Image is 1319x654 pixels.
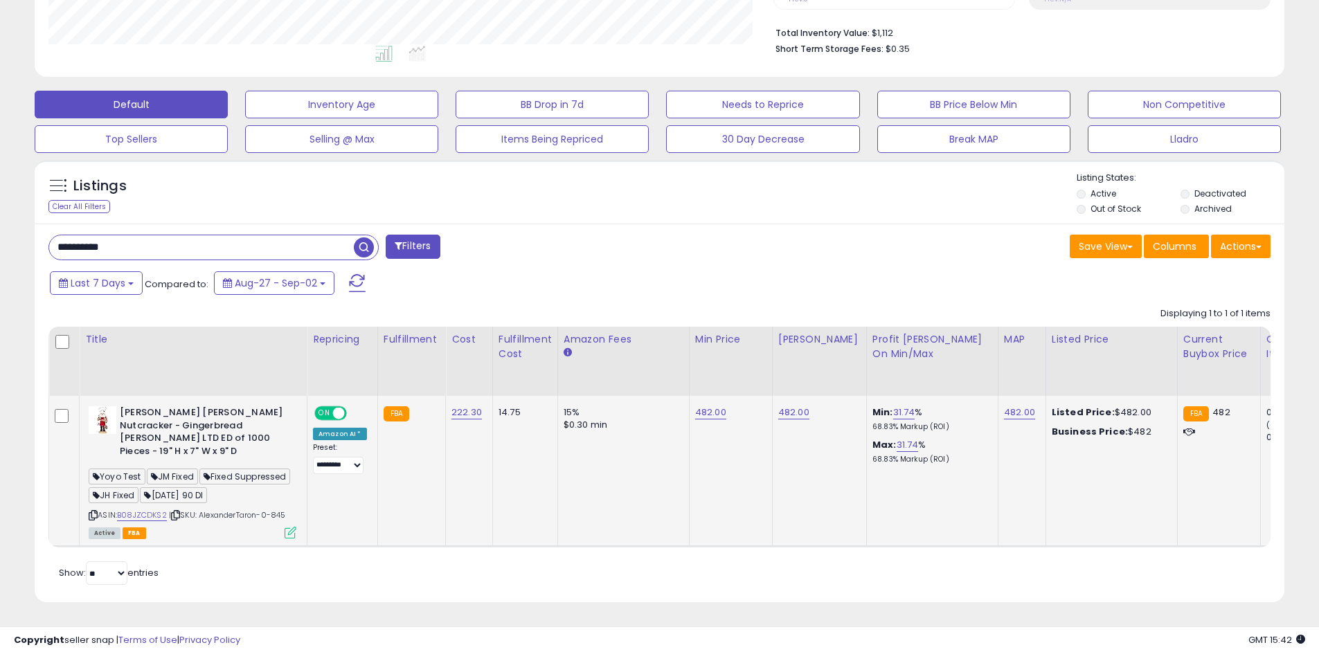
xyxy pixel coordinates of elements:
a: 31.74 [897,438,919,452]
b: Max: [872,438,897,451]
div: Amazon Fees [564,332,683,347]
div: Fulfillment Cost [499,332,552,361]
p: Listing States: [1077,172,1284,185]
button: Actions [1211,235,1271,258]
b: Business Price: [1052,425,1128,438]
a: B08JZCDKS2 [117,509,167,521]
div: Ordered Items [1266,332,1317,361]
div: $482 [1052,426,1167,438]
div: 14.75 [499,406,547,419]
small: Amazon Fees. [564,347,572,359]
button: BB Price Below Min [877,91,1070,118]
div: Listed Price [1052,332,1172,347]
div: 15% [564,406,679,419]
span: Fixed Suppressed [199,469,291,484]
b: Short Term Storage Fees: [775,43,883,55]
div: ASIN: [89,406,296,537]
span: FBA [123,527,146,539]
button: 30 Day Decrease [666,125,859,153]
h5: Listings [73,176,127,196]
a: Privacy Policy [179,633,240,646]
button: Selling @ Max [245,125,438,153]
span: All listings currently available for purchase on Amazon [89,527,120,539]
button: Inventory Age [245,91,438,118]
div: $482.00 [1052,406,1167,419]
b: Min: [872,406,893,419]
div: seller snap | | [14,634,240,647]
div: $0.30 min [564,419,679,431]
div: [PERSON_NAME] [778,332,861,347]
div: Clear All Filters [48,200,110,213]
span: $0.35 [886,42,910,55]
div: % [872,439,987,464]
a: 31.74 [893,406,915,419]
label: Out of Stock [1091,203,1141,215]
div: Current Buybox Price [1183,332,1255,361]
div: Fulfillment [384,332,440,347]
a: 482.00 [1004,406,1035,419]
div: Cost [451,332,487,347]
button: Filters [386,235,440,259]
b: Listed Price: [1052,406,1115,419]
button: Top Sellers [35,125,228,153]
button: Columns [1144,235,1209,258]
button: Last 7 Days [50,271,143,295]
button: Break MAP [877,125,1070,153]
small: FBA [1183,406,1209,421]
button: Default [35,91,228,118]
button: Save View [1070,235,1142,258]
span: Compared to: [145,278,208,291]
span: Show: entries [59,566,159,579]
label: Deactivated [1194,188,1246,199]
span: 482 [1212,406,1230,419]
a: Terms of Use [118,633,177,646]
div: Title [85,332,301,347]
div: MAP [1004,332,1040,347]
div: Repricing [313,332,372,347]
div: Displaying 1 to 1 of 1 items [1160,307,1271,320]
button: Items Being Repriced [456,125,649,153]
label: Active [1091,188,1116,199]
strong: Copyright [14,633,64,646]
small: FBA [384,406,409,421]
li: $1,112 [775,24,1260,40]
label: Archived [1194,203,1232,215]
b: Total Inventory Value: [775,27,870,39]
a: 482.00 [695,406,726,419]
span: ON [316,408,333,419]
span: [DATE] 90 DI [140,487,207,503]
span: | SKU: AlexanderTaron-0-845 [169,509,286,520]
div: % [872,406,987,432]
th: The percentage added to the cost of goods (COGS) that forms the calculator for Min & Max prices. [866,327,998,396]
button: Aug-27 - Sep-02 [214,271,334,295]
b: [PERSON_NAME] [PERSON_NAME] Nutcracker - Gingerbread [PERSON_NAME] LTD ED of 1000 Pieces - 19" H ... [120,406,288,461]
button: Non Competitive [1088,91,1281,118]
button: BB Drop in 7d [456,91,649,118]
span: Columns [1153,239,1196,253]
span: Last 7 Days [71,276,125,290]
a: 222.30 [451,406,482,419]
span: JH Fixed [89,487,138,503]
div: Min Price [695,332,766,347]
span: OFF [345,408,367,419]
p: 68.83% Markup (ROI) [872,422,987,432]
span: 2025-09-10 15:42 GMT [1248,633,1305,646]
div: Profit [PERSON_NAME] on Min/Max [872,332,992,361]
span: Aug-27 - Sep-02 [235,276,317,290]
p: 68.83% Markup (ROI) [872,455,987,464]
small: (0%) [1266,419,1286,430]
a: 482.00 [778,406,809,419]
img: 417TgzdZlqL._SL40_.jpg [89,406,116,434]
div: Preset: [313,443,367,474]
button: Lladro [1088,125,1281,153]
div: Amazon AI * [313,428,367,440]
span: Yoyo Test [89,469,145,484]
span: JM Fixed [147,469,198,484]
button: Needs to Reprice [666,91,859,118]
